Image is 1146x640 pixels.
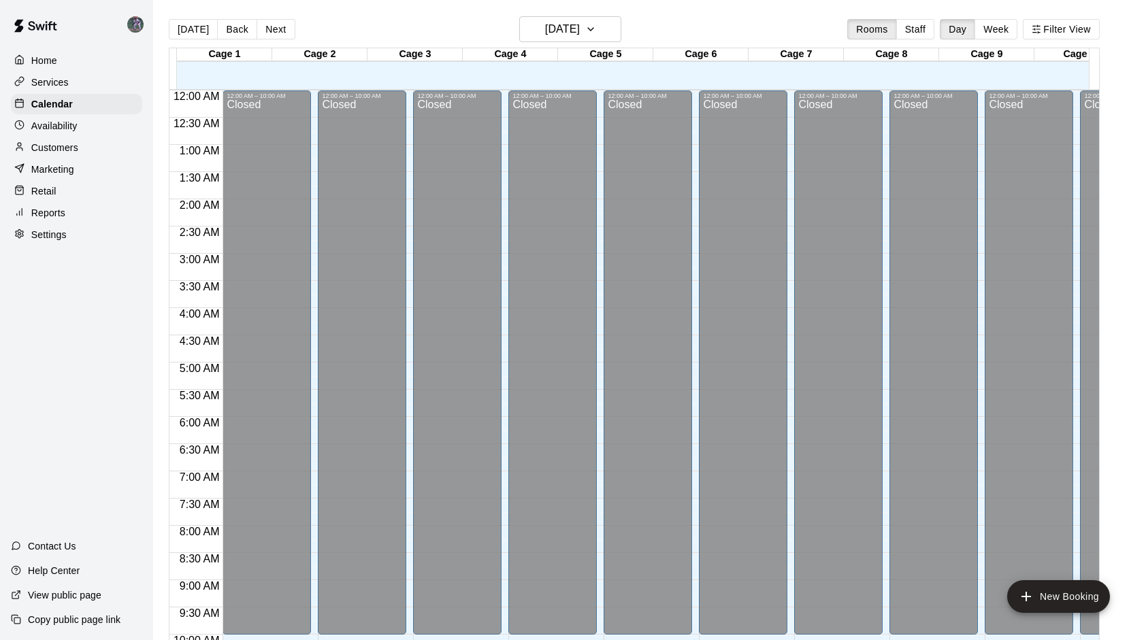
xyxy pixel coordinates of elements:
p: Services [31,75,69,89]
div: Cage 7 [749,48,844,61]
p: Copy public page link [28,613,120,626]
span: 5:30 AM [176,390,223,401]
span: 8:00 AM [176,526,223,537]
a: Calendar [11,94,142,114]
div: 12:00 AM – 10:00 AM [989,92,1069,99]
button: Back [217,19,257,39]
button: [DATE] [169,19,218,39]
p: Customers [31,141,78,154]
div: Chandler Kezele [125,11,153,38]
span: 7:30 AM [176,499,223,510]
div: 12:00 AM – 10:00 AM: Closed [508,90,597,635]
div: Cage 6 [653,48,749,61]
div: Cage 2 [272,48,367,61]
div: 12:00 AM – 10:00 AM [322,92,402,99]
a: Settings [11,224,142,245]
div: 12:00 AM – 10:00 AM [703,92,783,99]
span: 4:30 AM [176,335,223,347]
span: 2:00 AM [176,199,223,211]
span: 3:30 AM [176,281,223,292]
span: 12:00 AM [170,90,223,102]
div: 12:00 AM – 10:00 AM: Closed [413,90,502,635]
div: Closed [798,99,879,639]
div: 12:00 AM – 10:00 AM [417,92,497,99]
div: Cage 1 [177,48,272,61]
div: Cage 3 [367,48,463,61]
div: 12:00 AM – 10:00 AM: Closed [699,90,787,635]
div: Closed [989,99,1069,639]
button: Rooms [847,19,896,39]
div: 12:00 AM – 10:00 AM: Closed [223,90,311,635]
p: View public page [28,588,101,602]
div: Closed [703,99,783,639]
img: Chandler Kezele [127,16,144,33]
div: Cage 9 [939,48,1034,61]
a: Reports [11,203,142,223]
span: 9:30 AM [176,607,223,619]
span: 12:30 AM [170,118,223,129]
span: 1:00 AM [176,145,223,156]
p: Help Center [28,564,80,577]
p: Contact Us [28,539,76,553]
p: Calendar [31,97,73,111]
div: Closed [512,99,593,639]
div: Closed [322,99,402,639]
button: Week [975,19,1017,39]
span: 9:00 AM [176,580,223,592]
button: Day [940,19,975,39]
span: 7:00 AM [176,471,223,483]
p: Availability [31,119,78,133]
div: Closed [417,99,497,639]
span: 4:00 AM [176,308,223,320]
p: Settings [31,228,67,241]
div: 12:00 AM – 10:00 AM [798,92,879,99]
div: Closed [894,99,974,639]
p: Home [31,54,57,67]
a: Home [11,50,142,71]
span: 2:30 AM [176,226,223,238]
div: Cage 8 [844,48,939,61]
a: Services [11,72,142,92]
div: 12:00 AM – 10:00 AM [894,92,974,99]
span: 1:30 AM [176,172,223,184]
div: Closed [608,99,688,639]
button: add [1007,580,1110,613]
p: Reports [31,206,65,220]
div: Cage 5 [558,48,653,61]
span: 3:00 AM [176,254,223,265]
button: Staff [896,19,935,39]
span: 6:30 AM [176,444,223,456]
button: [DATE] [519,16,621,42]
h6: [DATE] [545,20,580,39]
div: 12:00 AM – 10:00 AM: Closed [985,90,1073,635]
div: Cage 10 [1034,48,1130,61]
div: 12:00 AM – 10:00 AM [227,92,307,99]
div: Cage 4 [463,48,558,61]
div: 12:00 AM – 10:00 AM: Closed [889,90,978,635]
a: Marketing [11,159,142,180]
div: 12:00 AM – 10:00 AM [608,92,688,99]
button: Filter View [1023,19,1099,39]
span: 5:00 AM [176,363,223,374]
p: Retail [31,184,56,198]
div: 12:00 AM – 10:00 AM [512,92,593,99]
div: 12:00 AM – 10:00 AM: Closed [604,90,692,635]
a: Availability [11,116,142,136]
a: Customers [11,137,142,158]
div: 12:00 AM – 10:00 AM: Closed [794,90,883,635]
div: 12:00 AM – 10:00 AM: Closed [318,90,406,635]
button: Next [257,19,295,39]
span: 8:30 AM [176,553,223,565]
div: Closed [227,99,307,639]
a: Retail [11,181,142,201]
span: 6:00 AM [176,417,223,428]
